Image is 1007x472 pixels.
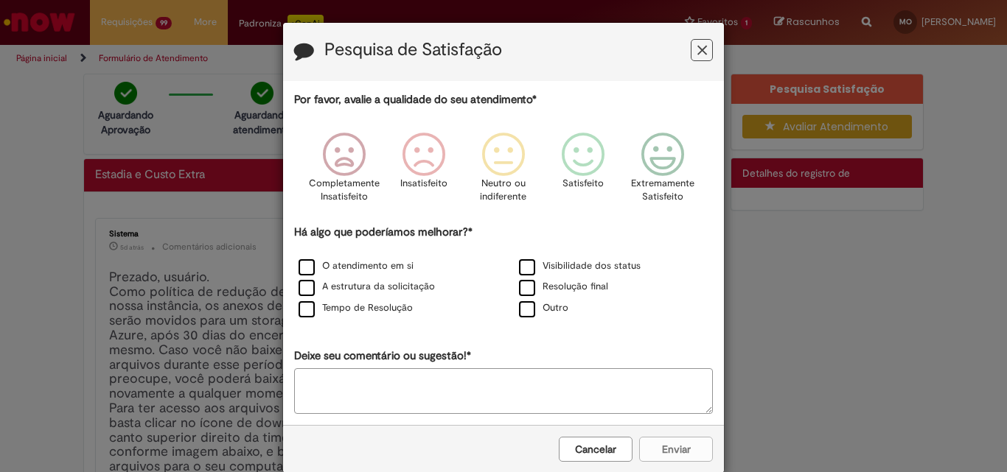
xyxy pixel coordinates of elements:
div: Completamente Insatisfeito [306,121,381,222]
div: Satisfeito [546,121,621,222]
label: Deixe seu comentário ou sugestão!* [294,348,471,364]
label: Por favor, avalie a qualidade do seu atendimento* [294,92,537,108]
div: Extremamente Satisfeito [625,121,700,222]
p: Neutro ou indiferente [477,177,530,204]
p: Completamente Insatisfeito [309,177,380,204]
label: Outro [519,301,568,315]
label: O atendimento em si [299,259,414,273]
p: Insatisfeito [400,177,447,191]
p: Satisfeito [562,177,604,191]
label: Tempo de Resolução [299,301,413,315]
div: Neutro ou indiferente [466,121,541,222]
div: Insatisfeito [386,121,461,222]
p: Extremamente Satisfeito [631,177,694,204]
label: Resolução final [519,280,608,294]
label: Pesquisa de Satisfação [324,40,502,60]
div: Há algo que poderíamos melhorar?* [294,225,713,320]
label: Visibilidade dos status [519,259,641,273]
label: A estrutura da solicitação [299,280,435,294]
button: Cancelar [559,437,633,462]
